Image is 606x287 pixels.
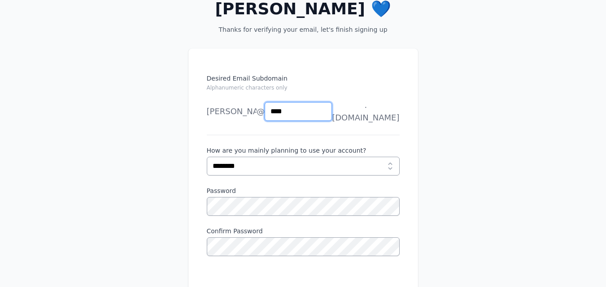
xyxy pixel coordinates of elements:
label: How are you mainly planning to use your account? [207,146,400,155]
p: Thanks for verifying your email, let's finish signing up [203,25,404,34]
label: Desired Email Subdomain [207,74,400,97]
li: [PERSON_NAME] [207,103,256,120]
span: .[DOMAIN_NAME] [332,99,399,124]
label: Confirm Password [207,227,400,236]
label: Password [207,186,400,195]
span: @ [257,105,265,118]
small: Alphanumeric characters only [207,85,288,91]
